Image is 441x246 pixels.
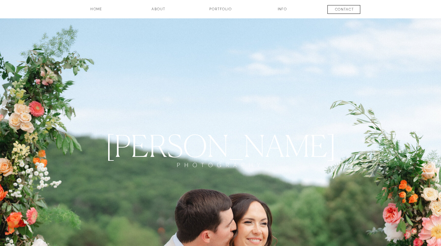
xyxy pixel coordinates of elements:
a: [PERSON_NAME] [82,128,360,161]
a: HOME [74,6,119,17]
a: Portfolio [198,6,243,17]
a: about [143,6,174,17]
a: INFO [267,6,297,17]
a: PHOTOGRAPHY [169,161,272,180]
a: contact [322,7,367,14]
